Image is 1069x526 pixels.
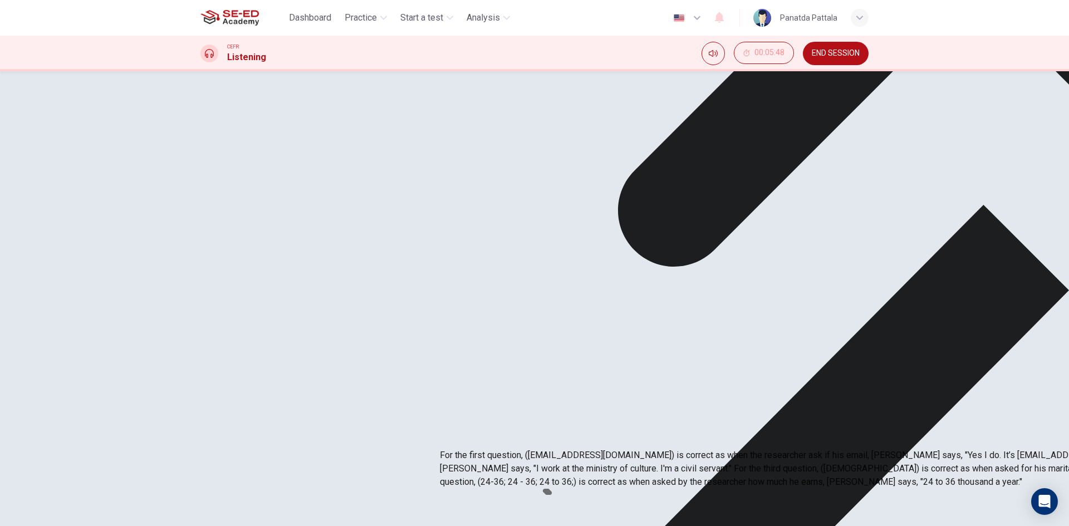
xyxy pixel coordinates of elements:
[812,49,860,58] span: END SESSION
[345,11,377,24] span: Practice
[734,42,794,65] div: Hide
[289,11,331,24] span: Dashboard
[467,11,500,24] span: Analysis
[227,51,266,64] h1: Listening
[200,7,259,29] img: SE-ED Academy logo
[227,43,239,51] span: CEFR
[702,42,725,65] div: Mute
[672,14,686,22] img: en
[780,11,837,24] div: Panatda Pattala
[400,11,443,24] span: Start a test
[753,9,771,27] img: Profile picture
[1031,488,1058,515] div: Open Intercom Messenger
[754,48,784,57] span: 00:05:48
